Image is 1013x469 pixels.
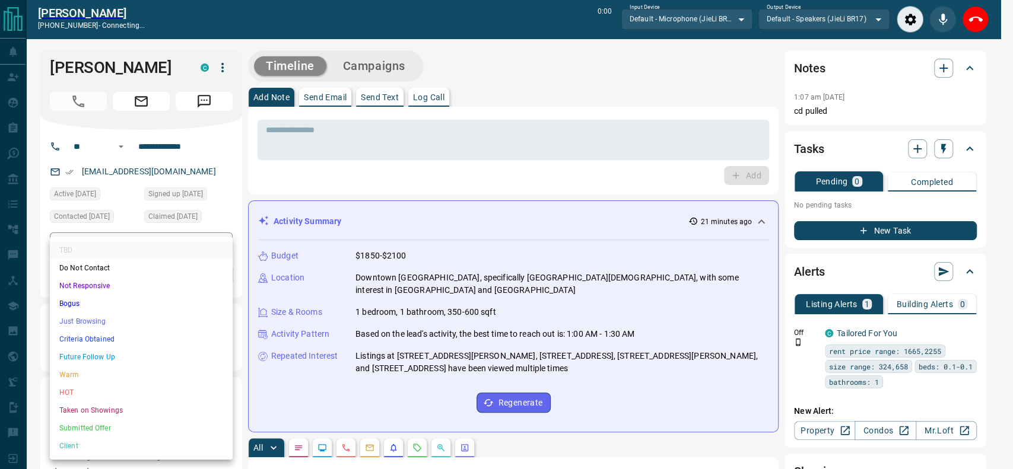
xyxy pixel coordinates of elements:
li: Just Browsing [50,312,233,330]
li: Criteria Obtained [50,330,233,348]
li: Bogus [50,295,233,312]
li: Taken on Showings [50,401,233,419]
li: Future Follow Up [50,348,233,366]
li: HOT [50,384,233,401]
li: Client [50,437,233,455]
li: Not Responsive [50,277,233,295]
li: Warm [50,366,233,384]
li: Submitted Offer [50,419,233,437]
li: Do Not Contact [50,259,233,277]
